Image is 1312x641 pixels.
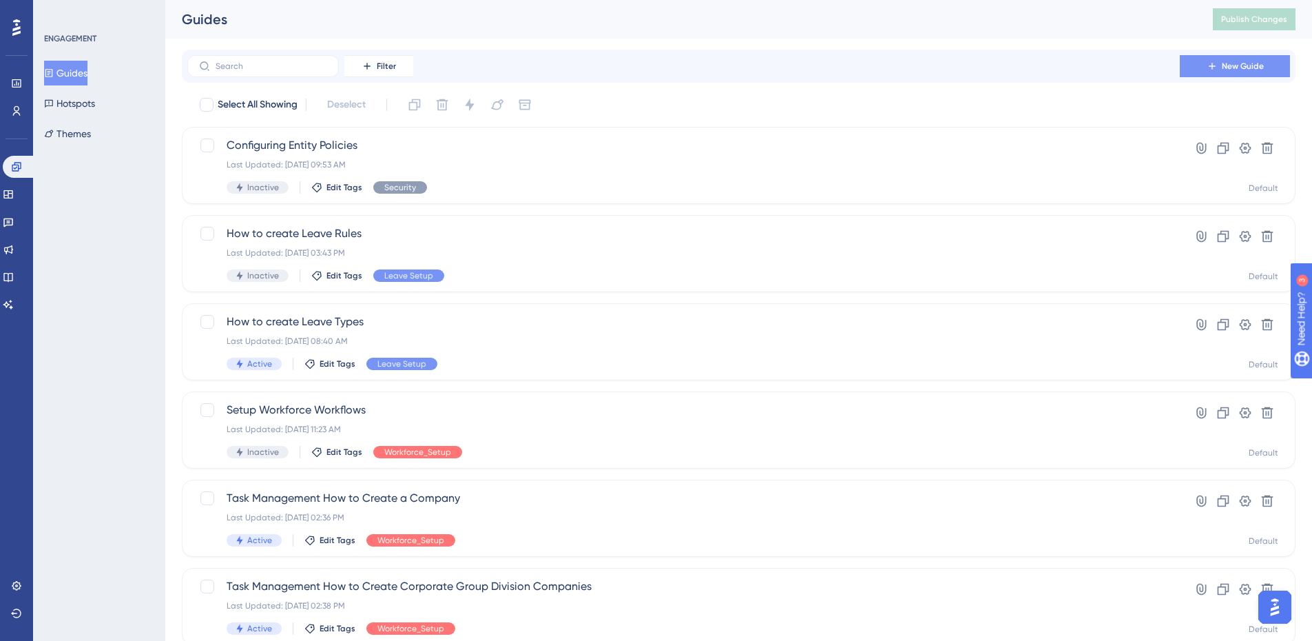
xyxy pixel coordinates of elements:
button: Edit Tags [311,270,362,281]
div: Last Updated: [DATE] 03:43 PM [227,247,1141,258]
span: Need Help? [32,3,86,20]
span: Task Management How to Create Corporate Group Division Companies [227,578,1141,595]
div: Default [1249,359,1278,370]
span: Workforce_Setup [377,623,444,634]
button: Edit Tags [304,535,355,546]
span: Edit Tags [326,182,362,193]
div: Last Updated: [DATE] 02:36 PM [227,512,1141,523]
span: Configuring Entity Policies [227,137,1141,154]
div: Default [1249,624,1278,635]
span: Edit Tags [326,447,362,458]
span: Edit Tags [320,535,355,546]
input: Search [216,61,327,71]
button: Edit Tags [311,447,362,458]
span: Security [384,182,416,193]
button: Filter [344,55,413,77]
span: Setup Workforce Workflows [227,402,1141,418]
span: Inactive [247,182,279,193]
span: How to create Leave Rules [227,225,1141,242]
button: Edit Tags [311,182,362,193]
span: Inactive [247,447,279,458]
div: Default [1249,536,1278,547]
button: Guides [44,61,87,85]
span: Active [247,535,272,546]
button: New Guide [1180,55,1290,77]
span: Deselect [327,96,366,113]
span: Leave Setup [377,358,426,369]
button: Edit Tags [304,358,355,369]
span: Edit Tags [320,358,355,369]
span: Task Management How to Create a Company [227,490,1141,507]
div: Guides [182,10,1178,29]
div: Default [1249,183,1278,194]
button: Edit Tags [304,623,355,634]
div: Default [1249,271,1278,282]
span: How to create Leave Types [227,314,1141,330]
div: Default [1249,447,1278,458]
div: 3 [96,7,100,18]
span: Leave Setup [384,270,433,281]
button: Publish Changes [1213,8,1295,30]
div: Last Updated: [DATE] 02:38 PM [227,600,1141,611]
button: Deselect [315,92,378,117]
span: Edit Tags [320,623,355,634]
button: Themes [44,121,91,146]
div: Last Updated: [DATE] 08:40 AM [227,336,1141,347]
span: Workforce_Setup [377,535,444,546]
span: Workforce_Setup [384,447,451,458]
div: ENGAGEMENT [44,33,96,44]
span: Publish Changes [1221,14,1287,25]
span: New Guide [1222,61,1264,72]
span: Active [247,358,272,369]
span: Active [247,623,272,634]
span: Filter [377,61,396,72]
span: Inactive [247,270,279,281]
iframe: UserGuiding AI Assistant Launcher [1254,587,1295,628]
span: Select All Showing [218,96,298,113]
button: Hotspots [44,91,95,116]
div: Last Updated: [DATE] 11:23 AM [227,424,1141,435]
div: Last Updated: [DATE] 09:53 AM [227,159,1141,170]
span: Edit Tags [326,270,362,281]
